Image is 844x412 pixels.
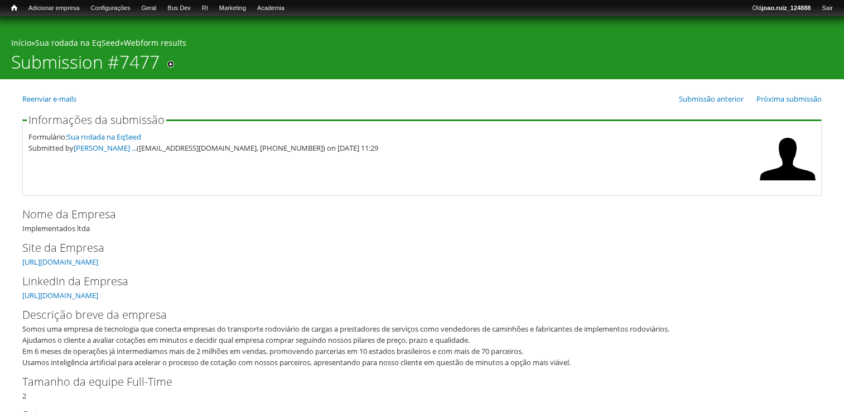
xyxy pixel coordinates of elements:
[22,323,814,368] div: Somos uma empresa de tecnologia que conecta empresas do transporte rodoviário de cargas a prestad...
[28,131,754,142] div: Formulário:
[28,142,754,154] div: Submitted by ([EMAIL_ADDRESS][DOMAIN_NAME], [PHONE_NUMBER]) on [DATE] 11:29
[816,3,838,14] a: Sair
[22,290,98,300] a: [URL][DOMAIN_NAME]
[23,3,85,14] a: Adicionar empresa
[22,239,803,256] label: Site da Empresa
[22,373,822,401] div: 2
[22,306,803,323] label: Descrição breve da empresa
[762,4,811,11] strong: joao.ruiz_124888
[196,3,214,14] a: RI
[760,131,816,187] img: Foto de Joao Guilherme de oliveira paiva
[760,179,816,189] a: Ver perfil do usuário.
[22,257,98,267] a: [URL][DOMAIN_NAME]
[85,3,136,14] a: Configurações
[136,3,162,14] a: Geral
[35,37,120,48] a: Sua rodada na EqSeed
[11,37,31,48] a: Início
[162,3,196,14] a: Bus Dev
[6,3,23,13] a: Início
[679,94,744,104] a: Submissão anterior
[746,3,816,14] a: Olájoao.ruiz_124888
[22,373,803,390] label: Tamanho da equipe Full-Time
[11,51,160,79] h1: Submission #7477
[22,206,803,223] label: Nome da Empresa
[22,94,76,104] a: Reenviar e-mails
[22,273,803,290] label: LinkedIn da Empresa
[11,4,17,12] span: Início
[74,143,137,153] a: [PERSON_NAME] ...
[124,37,186,48] a: Webform results
[22,206,822,234] div: Implementados ltda
[11,37,833,51] div: » »
[67,132,141,142] a: Sua rodada na EqSeed
[252,3,290,14] a: Academia
[214,3,252,14] a: Marketing
[756,94,822,104] a: Próxima submissão
[27,114,166,126] legend: Informações da submissão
